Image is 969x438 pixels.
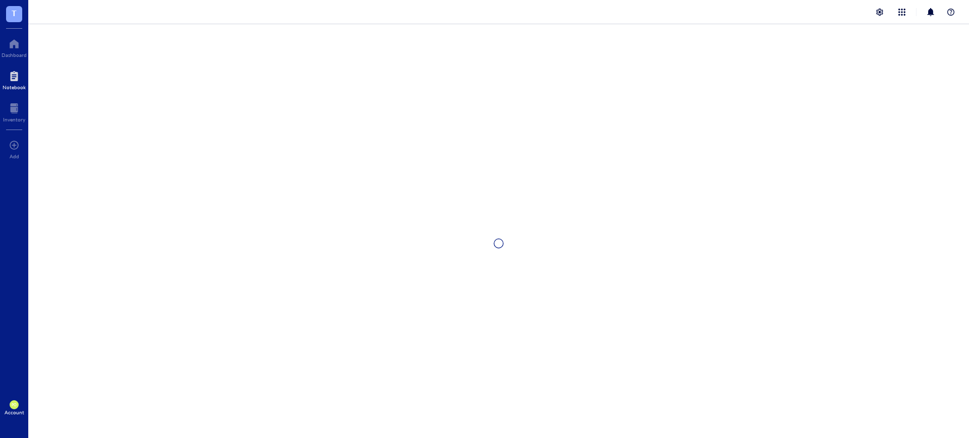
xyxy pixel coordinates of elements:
a: Inventory [3,100,25,122]
div: Inventory [3,116,25,122]
div: Notebook [3,84,26,90]
a: Dashboard [2,36,27,58]
a: Notebook [3,68,26,90]
span: PO [12,403,17,407]
span: T [12,7,17,19]
div: Account [5,409,24,415]
div: Add [10,153,19,159]
div: Dashboard [2,52,27,58]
